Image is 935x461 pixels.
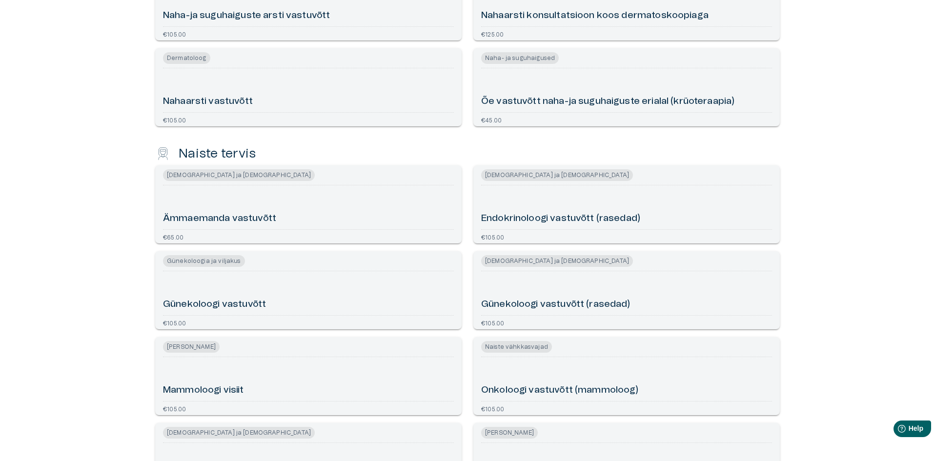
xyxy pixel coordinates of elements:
h6: Onkoloogi vastuvõtt (mammoloog) [481,384,639,397]
h6: Õe vastuvõtt naha-ja suguhaiguste erialal (krüoteraapia) [481,95,734,108]
p: €105.00 [481,320,504,325]
a: Navigate to Õe vastuvõtt naha-ja suguhaiguste erialal (krüoteraapia) [473,48,780,126]
a: Navigate to Onkoloogi vastuvõtt (mammoloog) [473,337,780,415]
span: [PERSON_NAME] [163,341,220,353]
p: €125.00 [481,31,504,37]
span: [DEMOGRAPHIC_DATA] ja [DEMOGRAPHIC_DATA] [481,255,633,267]
p: €105.00 [481,405,504,411]
a: Navigate to Günekoloogi vastuvõtt (rasedad) [473,251,780,329]
h4: Naiste tervis [179,146,256,161]
h6: Mammoloogi visiit [163,384,244,397]
h6: Günekoloogi vastuvõtt [163,298,266,311]
h6: Nahaarsti konsultatsioon koos dermatoskoopiaga [481,9,709,22]
span: [DEMOGRAPHIC_DATA] ja [DEMOGRAPHIC_DATA] [163,427,315,439]
h6: Naha-ja suguhaiguste arsti vastuvõtt [163,9,330,22]
p: €45.00 [481,117,502,122]
span: Naiste vähkkasvajad [481,341,552,353]
p: €65.00 [163,234,183,240]
h6: Günekoloogi vastuvõtt (rasedad) [481,298,630,311]
p: €105.00 [163,117,186,122]
span: [PERSON_NAME] [481,427,538,439]
p: €105.00 [163,405,186,411]
a: Navigate to Endokrinoloogi vastuvõtt (rasedad) [473,165,780,243]
span: Günekoloogia ja viljakus [163,255,245,267]
p: €105.00 [481,234,504,240]
span: [DEMOGRAPHIC_DATA] ja [DEMOGRAPHIC_DATA] [481,169,633,181]
p: €105.00 [163,320,186,325]
span: Dermatoloog [163,52,210,64]
span: Naha- ja suguhaigused [481,52,559,64]
a: Navigate to Günekoloogi vastuvõtt [155,251,462,329]
a: Navigate to Nahaarsti vastuvõtt [155,48,462,126]
span: [DEMOGRAPHIC_DATA] ja [DEMOGRAPHIC_DATA] [163,169,315,181]
h6: Nahaarsti vastuvõtt [163,95,253,108]
a: Navigate to Ämmaemanda vastuvõtt [155,165,462,243]
h6: Endokrinoloogi vastuvõtt (rasedad) [481,212,640,225]
iframe: Help widget launcher [859,417,935,444]
h6: Ämmaemanda vastuvõtt [163,212,276,225]
p: €105.00 [163,31,186,37]
a: Navigate to Mammoloogi visiit [155,337,462,415]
